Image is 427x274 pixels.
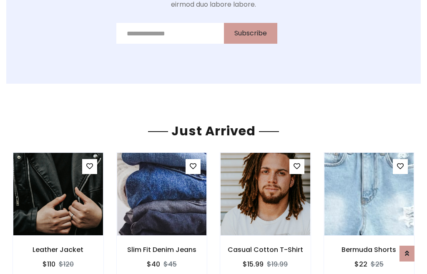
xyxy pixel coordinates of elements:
[243,260,264,268] h6: $15.99
[163,259,177,269] del: $45
[147,260,160,268] h6: $40
[43,260,55,268] h6: $110
[220,246,311,254] h6: Casual Cotton T-Shirt
[224,23,277,44] button: Subscribe
[324,246,414,254] h6: Bermuda Shorts
[371,259,384,269] del: $25
[59,259,74,269] del: $120
[168,122,259,140] span: Just Arrived
[13,246,103,254] h6: Leather Jacket
[354,260,367,268] h6: $22
[117,246,207,254] h6: Slim Fit Denim Jeans
[267,259,288,269] del: $19.99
